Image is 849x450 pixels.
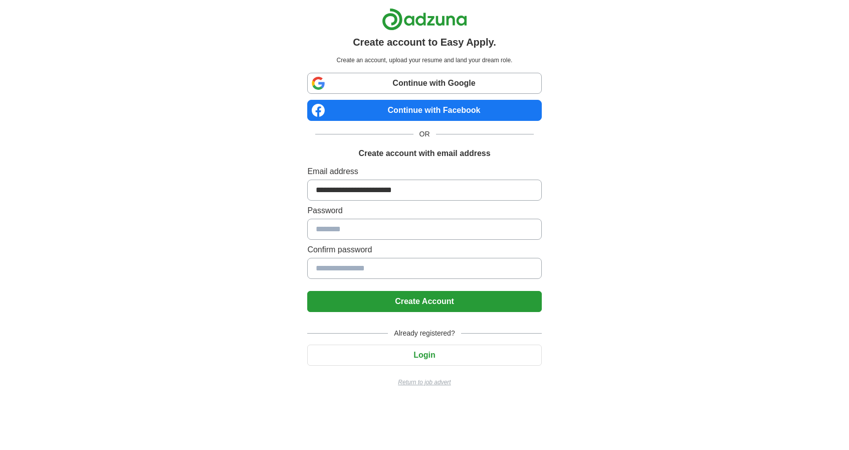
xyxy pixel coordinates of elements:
a: Return to job advert [307,378,541,387]
h1: Create account to Easy Apply. [353,35,496,50]
span: Already registered? [388,328,461,339]
a: Continue with Facebook [307,100,541,121]
p: Create an account, upload your resume and land your dream role. [309,56,539,65]
label: Password [307,205,541,217]
label: Email address [307,166,541,178]
label: Confirm password [307,244,541,256]
button: Login [307,345,541,366]
span: OR [413,129,436,139]
img: Adzuna logo [382,8,467,31]
a: Continue with Google [307,73,541,94]
h1: Create account with email address [358,147,490,160]
a: Login [307,351,541,359]
button: Create Account [307,291,541,312]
